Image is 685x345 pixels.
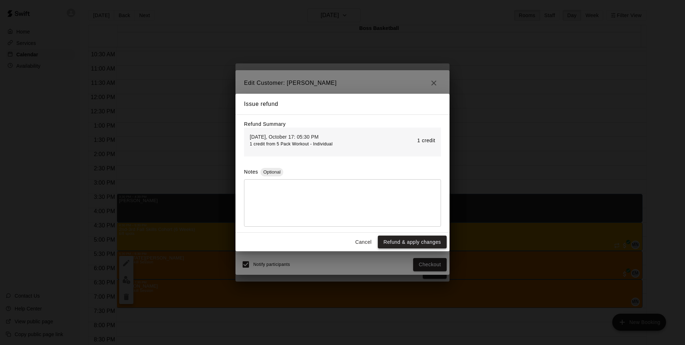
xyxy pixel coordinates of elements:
[235,94,450,114] h2: Issue refund
[250,141,333,146] span: 1 credit from 5 Pack Workout - Individual
[417,137,435,144] p: 1 credit
[352,236,375,249] button: Cancel
[260,169,283,175] span: Optional
[244,169,258,175] label: Notes
[250,133,330,140] p: [DATE], October 17: 05:30 PM
[378,236,447,249] button: Refund & apply changes
[244,121,286,127] label: Refund Summary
